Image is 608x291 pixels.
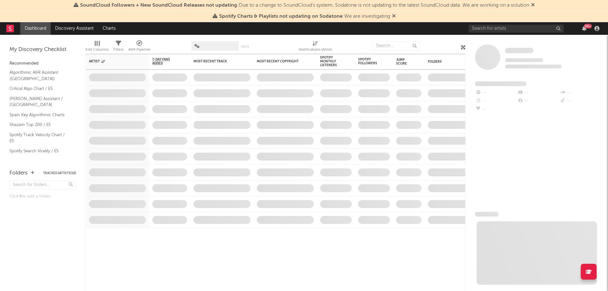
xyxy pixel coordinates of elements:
div: -- [517,89,559,97]
div: Most Recent Track [193,60,241,63]
a: Spotify Search Virality / ES [9,148,70,155]
div: Spotify Monthly Listeners [320,56,342,67]
input: Search for folders... [9,180,76,190]
input: Search... [372,41,420,51]
a: Spain Key Algorithmic Charts [9,111,70,118]
a: Some Artist [505,47,534,54]
div: Notifications (Artist) [299,38,332,56]
div: -- [475,105,517,113]
span: : We are investigating [219,14,390,19]
div: A&R Pipeline [128,38,150,56]
span: 7-Day Fans Added [152,58,178,65]
div: Spotify Followers [358,58,380,65]
div: Notifications (Artist) [299,46,332,54]
div: Filters [113,38,123,56]
button: 99+ [582,26,586,31]
div: My Discovery Checklist [9,46,76,54]
span: Fans Added by Platform [475,81,527,86]
a: Critical Algo Chart / ES [9,85,70,92]
div: Edit Columns [85,46,109,54]
a: Dashboard [20,22,51,35]
div: Click to add a folder. [9,193,76,200]
div: Folders [428,60,475,64]
div: Artist [89,60,136,63]
span: Some Artist [505,48,534,53]
a: Algorithmic A&R Assistant ([GEOGRAPHIC_DATA]) [9,69,70,82]
div: Folders [9,169,28,177]
a: Discovery Assistant [51,22,98,35]
div: -- [517,97,559,105]
div: -- [475,97,517,105]
span: 0 fans last week [505,65,562,68]
span: News Feed [475,212,499,217]
span: SoundCloud Followers + New SoundCloud Releases not updating [80,3,237,8]
div: -- [475,89,517,97]
span: Tracking Since: [DATE] [505,58,543,62]
span: Dismiss [392,14,396,19]
a: Spotify Track Velocity Chart / ES [9,131,70,144]
a: Shazam Top 200 / ES [9,121,70,128]
div: A&R Pipeline [128,46,150,54]
div: Most Recent Copyright [257,60,304,63]
input: Search for artists [469,25,564,33]
div: -- [560,97,602,105]
a: [PERSON_NAME] Assistant / [GEOGRAPHIC_DATA] [9,95,70,108]
span: : Due to a change to SoundCloud's system, Sodatone is not updating to the latest SoundCloud data.... [80,3,529,8]
div: Filters [113,46,123,54]
div: Recommended [9,60,76,67]
button: Save [241,45,249,48]
a: Charts [98,22,120,35]
div: Edit Columns [85,38,109,56]
button: Tracked Artists(10) [43,172,76,175]
div: Jump Score [396,58,412,66]
div: -- [560,89,602,97]
span: Dismiss [531,3,535,8]
span: Spotify Charts & Playlists not updating on Sodatone [219,14,343,19]
a: Spotify Addiction Chart / ES [9,157,70,164]
div: 99 + [584,24,592,28]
